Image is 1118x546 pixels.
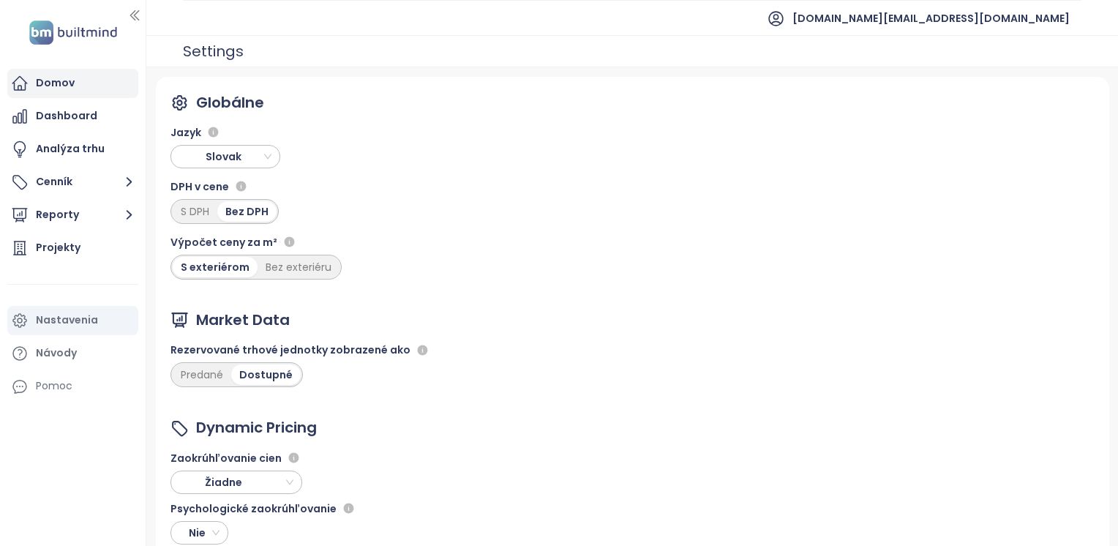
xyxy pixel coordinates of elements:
div: Bez exteriéru [258,257,339,277]
a: Nastavenia [7,306,138,335]
div: Dostupné [231,364,301,385]
span: Žiadne [176,471,278,493]
div: Rezervované trhové jednotky zobrazené ako [170,341,432,359]
div: Projekty [36,239,80,257]
div: Dashboard [36,107,97,125]
div: Globálne [196,91,264,114]
div: Psychologické zaokrúhľovanie [170,500,359,517]
div: Výpočet ceny za m² [170,233,342,251]
div: Nastavenia [36,311,98,329]
div: Návody [36,344,77,362]
a: Návody [7,339,138,368]
span: Slovak [176,146,278,168]
div: Pomoc [36,377,72,395]
div: Domov [36,74,75,92]
a: Projekty [7,233,138,263]
div: Zaokrúhľovanie cien [170,449,359,467]
div: S exteriérom [173,257,258,277]
div: Pomoc [7,372,138,401]
div: Bez DPH [217,201,277,222]
div: Market Data [196,309,290,332]
a: Domov [7,69,138,98]
div: Analýza trhu [36,140,105,158]
div: S DPH [173,201,217,222]
button: Reporty [7,201,138,230]
a: Dashboard [7,102,138,131]
span: Nie [176,522,220,544]
img: logo [25,18,121,48]
button: Cenník [7,168,138,197]
div: Predané [173,364,231,385]
div: Dynamic Pricing [196,416,317,439]
div: Settings [183,38,244,64]
span: [DOMAIN_NAME][EMAIL_ADDRESS][DOMAIN_NAME] [792,1,1070,36]
div: DPH v cene [170,178,342,195]
a: Analýza trhu [7,135,138,164]
div: Jazyk [170,124,342,141]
